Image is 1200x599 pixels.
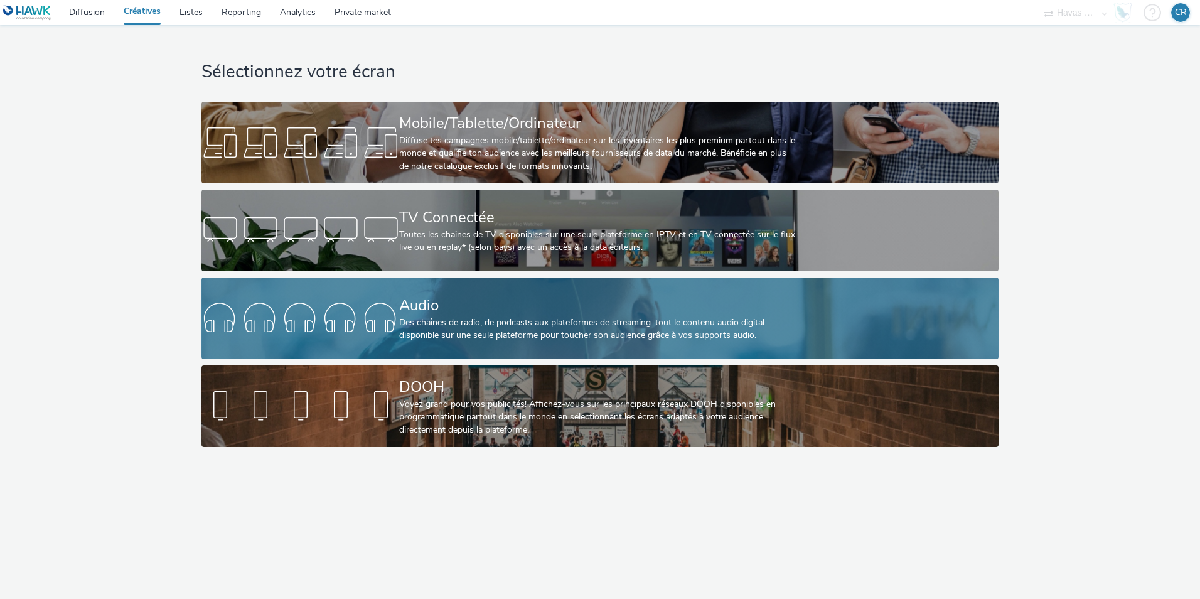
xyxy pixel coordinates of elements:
[399,294,795,316] div: Audio
[1113,3,1137,23] a: Hawk Academy
[399,112,795,134] div: Mobile/Tablette/Ordinateur
[399,398,795,436] div: Voyez grand pour vos publicités! Affichez-vous sur les principaux réseaux DOOH disponibles en pro...
[1175,3,1187,22] div: CR
[201,102,999,183] a: Mobile/Tablette/OrdinateurDiffuse tes campagnes mobile/tablette/ordinateur sur les inventaires le...
[201,278,999,359] a: AudioDes chaînes de radio, de podcasts aux plateformes de streaming: tout le contenu audio digita...
[1113,3,1132,23] img: Hawk Academy
[201,190,999,271] a: TV ConnectéeToutes les chaines de TV disponibles sur une seule plateforme en IPTV et en TV connec...
[201,365,999,447] a: DOOHVoyez grand pour vos publicités! Affichez-vous sur les principaux réseaux DOOH disponibles en...
[399,134,795,173] div: Diffuse tes campagnes mobile/tablette/ordinateur sur les inventaires les plus premium partout dan...
[399,207,795,229] div: TV Connectée
[201,60,999,84] h1: Sélectionnez votre écran
[399,316,795,342] div: Des chaînes de radio, de podcasts aux plateformes de streaming: tout le contenu audio digital dis...
[3,5,51,21] img: undefined Logo
[399,229,795,254] div: Toutes les chaines de TV disponibles sur une seule plateforme en IPTV et en TV connectée sur le f...
[399,376,795,398] div: DOOH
